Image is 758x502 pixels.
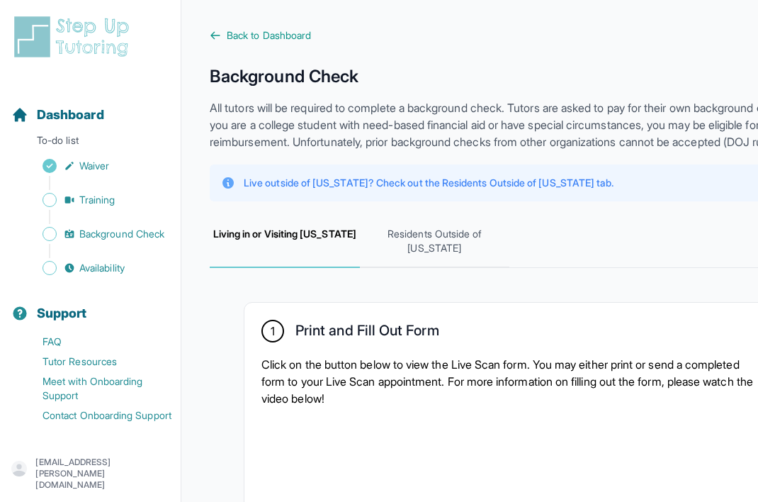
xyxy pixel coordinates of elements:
[35,457,169,491] p: [EMAIL_ADDRESS][PERSON_NAME][DOMAIN_NAME]
[244,176,613,190] p: Live outside of [US_STATE]? Check out the Residents Outside of [US_STATE] tab.
[37,105,104,125] span: Dashboard
[79,261,125,275] span: Availability
[227,28,311,43] span: Back to Dashboard
[11,406,181,425] a: Contact Onboarding Support
[6,133,175,153] p: To-do list
[11,372,181,406] a: Meet with Onboarding Support
[37,303,87,323] span: Support
[11,457,169,491] button: [EMAIL_ADDRESS][PERSON_NAME][DOMAIN_NAME]
[6,82,175,130] button: Dashboard
[11,352,181,372] a: Tutor Resources
[210,216,360,268] span: Living in or Visiting [US_STATE]
[11,190,181,210] a: Training
[360,216,510,268] span: Residents Outside of [US_STATE]
[79,159,109,173] span: Waiver
[261,356,757,407] p: Click on the button below to view the Live Scan form. You may either print or send a completed fo...
[11,332,181,352] a: FAQ
[6,281,175,329] button: Support
[11,14,137,60] img: logo
[11,105,104,125] a: Dashboard
[295,322,439,345] h2: Print and Fill Out Form
[11,224,181,244] a: Background Check
[271,323,275,340] span: 1
[79,227,164,241] span: Background Check
[11,156,181,176] a: Waiver
[11,258,181,278] a: Availability
[79,193,115,207] span: Training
